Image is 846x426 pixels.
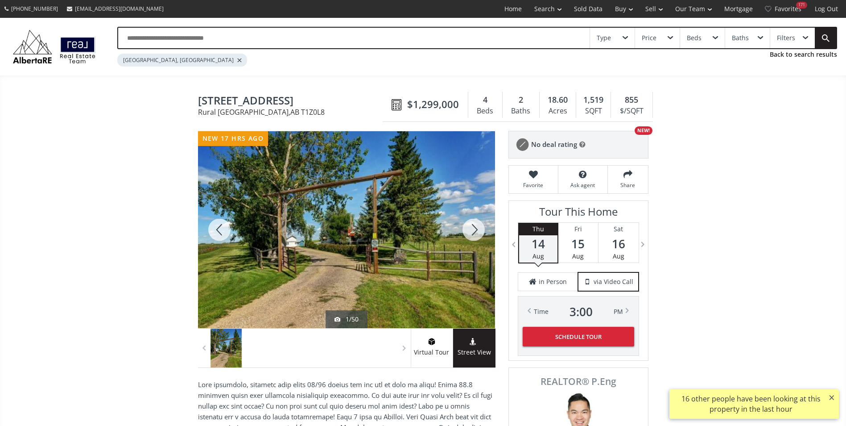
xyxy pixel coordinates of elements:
span: 1,519 [583,94,603,106]
span: REALTOR® P.Eng [519,377,638,386]
div: Beds [473,104,498,118]
span: Street View [453,347,495,358]
div: Sat [598,223,639,235]
div: 2 [507,94,535,106]
span: Ask agent [563,181,603,189]
span: via Video Call [594,277,633,286]
span: No deal rating [531,140,577,149]
div: NEW! [635,126,652,135]
div: 16 other people have been looking at this property in the last hour [674,394,828,414]
a: Back to search results [770,50,837,59]
div: Fri [558,223,598,235]
span: Rural [GEOGRAPHIC_DATA] , AB T1Z0L8 [198,109,387,116]
span: Share [612,181,644,189]
div: $/SQFT [615,104,648,118]
div: 1/50 [334,315,359,324]
img: Logo [9,28,99,66]
span: [EMAIL_ADDRESS][DOMAIN_NAME] [75,5,164,13]
span: 16 [598,238,639,250]
div: Acres [544,104,571,118]
span: Favorite [513,181,553,189]
div: [GEOGRAPHIC_DATA], [GEOGRAPHIC_DATA] [117,54,247,67]
span: in Person [539,277,567,286]
div: SQFT [581,104,606,118]
span: 3 : 00 [570,305,593,318]
span: 15 [558,238,598,250]
div: Baths [507,104,535,118]
div: 18.60 [544,94,571,106]
div: Baths [732,35,749,41]
a: virtual tour iconVirtual Tour [411,329,453,368]
div: new 17 hrs ago [198,131,268,146]
div: 255244 Range Road 282 Rural Rocky View County, AB T1Z0L8 - Photo 1 of 1 [198,131,495,328]
div: Price [642,35,656,41]
h3: Tour This Home [518,205,639,222]
span: [PHONE_NUMBER] [11,5,58,13]
div: Beds [687,35,702,41]
button: Schedule Tour [523,327,634,347]
div: 855 [615,94,648,106]
button: × [825,389,839,405]
span: 255244 Range Road 282 [198,95,387,109]
div: Thu [519,223,557,235]
img: rating icon [513,136,531,154]
a: [EMAIL_ADDRESS][DOMAIN_NAME] [62,0,168,17]
span: Aug [532,252,544,260]
span: Aug [572,252,584,260]
div: Filters [777,35,795,41]
div: 4 [473,94,498,106]
div: Time PM [534,305,623,318]
span: $1,299,000 [407,97,459,111]
img: virtual tour icon [427,338,436,345]
span: 14 [519,238,557,250]
div: Type [597,35,611,41]
span: Virtual Tour [411,347,453,358]
span: Aug [613,252,624,260]
div: 171 [796,2,807,8]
